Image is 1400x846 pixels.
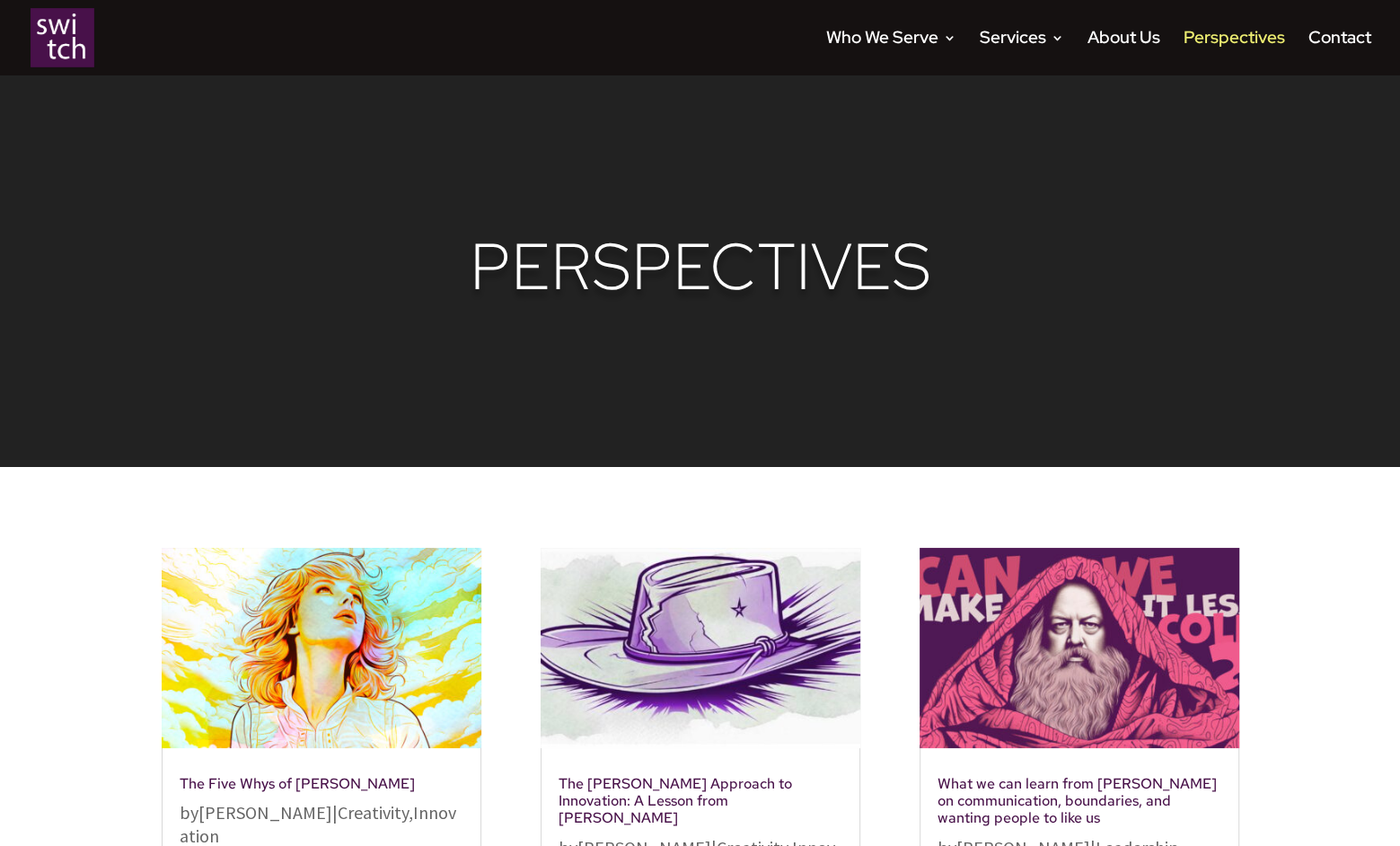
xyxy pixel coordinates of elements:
img: The Five Whys of Taylor Swift [162,548,481,748]
a: The Five Whys of [PERSON_NAME] [180,774,415,793]
a: [PERSON_NAME] [198,801,332,824]
a: About Us [1087,31,1160,75]
a: Creativity [338,801,409,824]
img: What we can learn from Rick Rubin on communication, boundaries, and wanting people to like us [920,548,1239,748]
a: The [PERSON_NAME] Approach to Innovation: A Lesson from [PERSON_NAME] [559,774,792,827]
a: Who We Serve [826,31,956,75]
img: The Workman’s Approach to Innovation: A Lesson from Chris Stapleton [541,548,860,748]
a: Perspectives [1184,31,1285,75]
a: Contact [1308,31,1371,75]
a: Services [980,31,1064,75]
h1: Perspectives [162,228,1239,314]
a: What we can learn from [PERSON_NAME] on communication, boundaries, and wanting people to like us [938,774,1217,827]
